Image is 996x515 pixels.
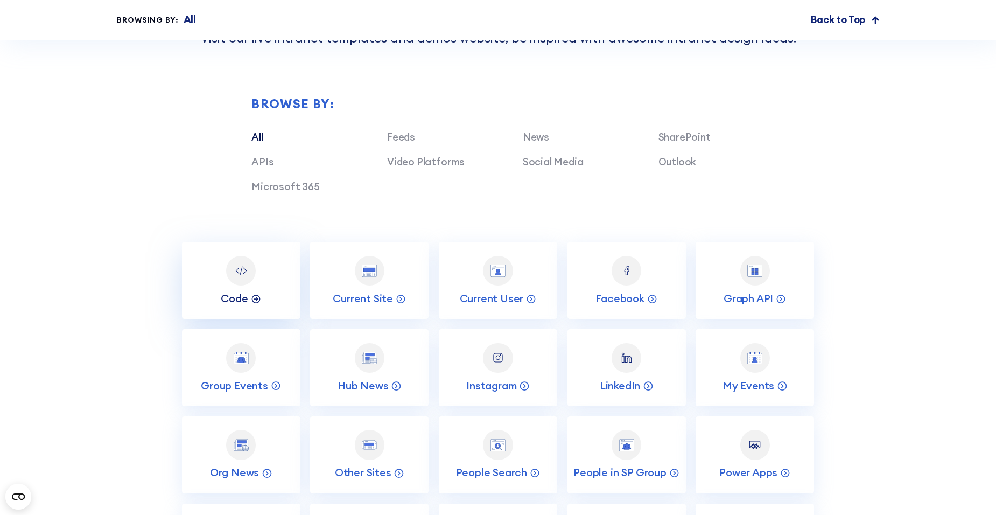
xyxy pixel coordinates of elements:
[942,463,996,515] iframe: Chat Widget
[600,379,640,393] p: LinkedIn
[251,155,273,168] a: APIs
[362,440,377,450] img: Other Sites
[619,439,634,451] img: People in SP Group
[696,329,814,406] a: My EventsMy Events
[619,263,634,279] img: Facebook
[747,437,762,453] img: Power Apps
[523,130,549,143] a: News
[201,379,268,393] p: Group Events
[490,265,506,277] img: Current User
[5,484,31,510] button: Open CMP widget
[362,265,377,277] img: Current Site
[619,350,634,365] img: LinkedIn
[723,379,774,393] p: My Events
[182,242,300,319] a: CodeCode
[117,15,178,26] div: Browsing by:
[234,352,249,364] img: Group Events
[251,180,320,193] a: Microsoft 365
[387,155,465,168] a: Video Platforms
[466,379,516,393] p: Instagram
[696,416,814,493] a: Power AppsPower Apps
[567,329,686,406] a: LinkedInLinkedIn
[811,12,879,27] a: Back to Top
[210,466,259,479] p: Org News
[724,292,773,305] p: Graph API
[182,416,300,493] a: Org NewsOrg News
[338,379,388,393] p: Hub News
[573,466,667,479] p: People in SP Group
[310,329,429,406] a: Hub NewsHub News
[523,155,584,168] a: Social Media
[490,439,506,451] img: People Search
[251,130,263,143] a: All
[696,242,814,319] a: Graph APIGraph API
[439,416,557,493] a: People SearchPeople Search
[490,350,506,365] img: Instagram
[439,329,557,406] a: InstagramInstagram
[387,130,415,143] a: Feeds
[335,466,391,479] p: Other Sites
[658,155,697,168] a: Outlook
[333,292,393,305] p: Current Site
[310,416,429,493] a: Other SitesOther Sites
[362,352,377,364] img: Hub News
[456,466,527,479] p: People Search
[460,292,524,305] p: Current User
[567,242,686,319] a: FacebookFacebook
[439,242,557,319] a: Current UserCurrent User
[182,329,300,406] a: Group EventsGroup Events
[234,439,249,451] img: Org News
[747,352,762,364] img: My Events
[658,130,711,143] a: SharePoint
[184,12,196,27] p: All
[747,265,762,277] img: Graph API
[719,466,777,479] p: Power Apps
[251,98,794,110] div: Browse by:
[595,292,644,305] p: Facebook
[567,416,686,493] a: People in SP GroupPeople in SP Group
[234,263,249,279] img: Code
[310,242,429,319] a: Current SiteCurrent Site
[221,292,248,305] p: Code
[811,12,865,27] p: Back to Top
